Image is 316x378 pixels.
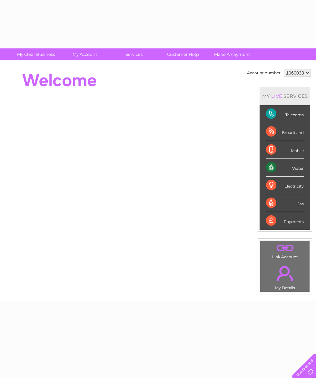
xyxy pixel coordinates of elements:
a: Services [107,48,161,60]
td: My Details [260,261,310,292]
a: My Account [58,48,112,60]
td: Account number [245,67,282,78]
div: Gas [266,194,304,212]
div: LIVE [270,93,283,99]
div: Mobile [266,141,304,159]
div: Payments [266,212,304,230]
div: Broadband [266,123,304,141]
a: . [262,262,308,285]
a: . [262,242,308,254]
a: My Clear Business [9,48,63,60]
td: Link Account [260,240,310,261]
a: Make A Payment [205,48,259,60]
div: MY SERVICES [260,87,310,105]
div: Electricity [266,177,304,194]
div: Telecoms [266,105,304,123]
a: Customer Help [156,48,210,60]
div: Water [266,159,304,177]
